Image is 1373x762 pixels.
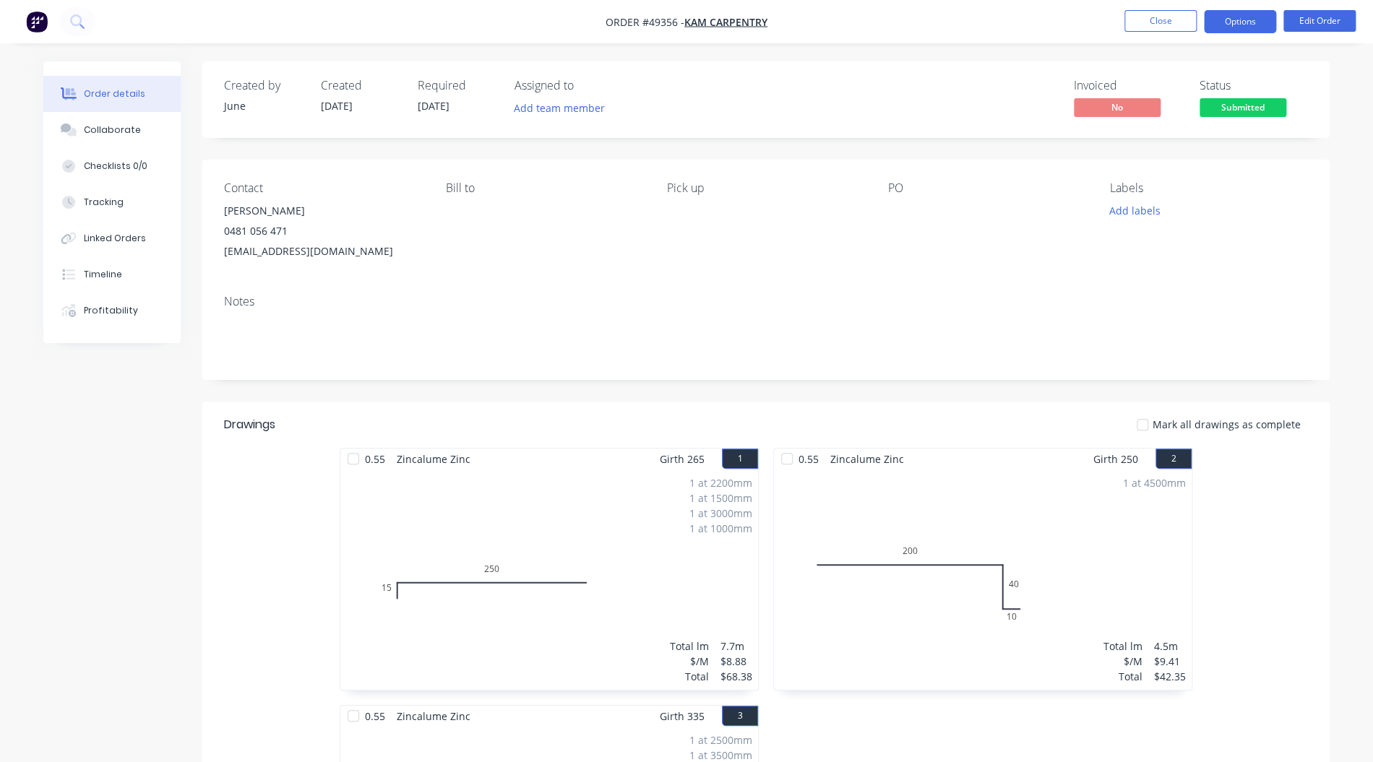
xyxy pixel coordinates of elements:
[418,79,497,92] div: Required
[84,232,146,245] div: Linked Orders
[689,506,752,521] div: 1 at 3000mm
[224,416,275,433] div: Drawings
[321,99,353,113] span: [DATE]
[340,469,758,690] div: 0152501 at 2200mm1 at 1500mm1 at 3000mm1 at 1000mmTotal lm$/MTotal7.7m$8.88$68.38
[507,98,613,118] button: Add team member
[1154,654,1186,669] div: $9.41
[224,201,422,261] div: [PERSON_NAME]0481 056 471[EMAIL_ADDRESS][DOMAIN_NAME]
[43,184,181,220] button: Tracking
[606,15,684,29] span: Order #49356 -
[84,304,138,317] div: Profitability
[1124,10,1197,32] button: Close
[26,11,48,33] img: Factory
[224,201,422,221] div: [PERSON_NAME]
[689,732,752,748] div: 1 at 2500mm
[445,181,643,195] div: Bill to
[224,221,422,241] div: 0481 056 471
[670,654,709,669] div: $/M
[1103,654,1142,669] div: $/M
[224,79,304,92] div: Created by
[359,706,391,727] span: 0.55
[1093,449,1138,469] span: Girth 250
[1204,10,1276,33] button: Options
[1154,638,1186,654] div: 4.5m
[888,181,1086,195] div: PO
[515,79,659,92] div: Assigned to
[1074,98,1161,116] span: No
[1074,79,1182,92] div: Invoiced
[359,449,391,469] span: 0.55
[689,521,752,536] div: 1 at 1000mm
[43,76,181,112] button: Order details
[793,449,825,469] span: 0.55
[667,181,865,195] div: Pick up
[515,98,613,118] button: Add team member
[84,268,122,281] div: Timeline
[720,669,752,684] div: $68.38
[43,256,181,293] button: Timeline
[391,449,476,469] span: Zincalume Zinc
[1200,79,1308,92] div: Status
[43,220,181,256] button: Linked Orders
[1103,638,1142,654] div: Total lm
[774,469,1192,690] div: 020040101 at 4500mmTotal lm$/MTotal4.5m$9.41$42.35
[1110,181,1308,195] div: Labels
[84,87,145,100] div: Order details
[43,148,181,184] button: Checklists 0/0
[660,706,705,727] span: Girth 335
[1155,449,1192,469] button: 2
[43,293,181,329] button: Profitability
[1103,669,1142,684] div: Total
[224,241,422,261] div: [EMAIL_ADDRESS][DOMAIN_NAME]
[684,15,767,29] a: Kam Carpentry
[84,160,147,173] div: Checklists 0/0
[321,79,400,92] div: Created
[722,449,758,469] button: 1
[224,181,422,195] div: Contact
[1154,669,1186,684] div: $42.35
[1153,417,1301,432] span: Mark all drawings as complete
[670,638,709,654] div: Total lm
[1200,98,1286,120] button: Submitted
[418,99,449,113] span: [DATE]
[43,112,181,148] button: Collaborate
[391,706,476,727] span: Zincalume Zinc
[660,449,705,469] span: Girth 265
[825,449,910,469] span: Zincalume Zinc
[720,638,752,654] div: 7.7m
[1200,98,1286,116] span: Submitted
[689,490,752,506] div: 1 at 1500mm
[720,654,752,669] div: $8.88
[224,295,1308,308] div: Notes
[1123,475,1186,490] div: 1 at 4500mm
[670,669,709,684] div: Total
[224,98,304,113] div: June
[1101,201,1168,220] button: Add labels
[84,124,141,137] div: Collaborate
[689,475,752,490] div: 1 at 2200mm
[84,196,124,209] div: Tracking
[722,706,758,726] button: 3
[1283,10,1356,32] button: Edit Order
